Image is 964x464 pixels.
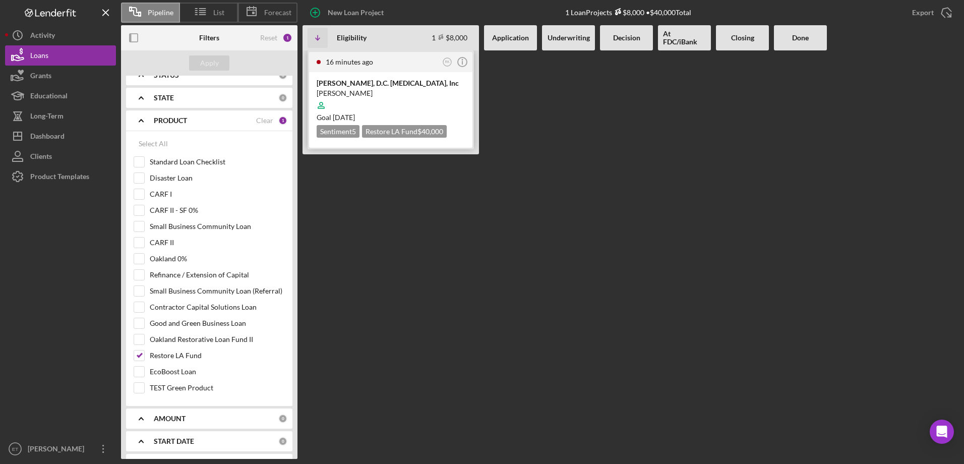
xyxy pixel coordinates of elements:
label: CARF II - SF 0% [150,205,285,215]
b: PRODUCT [154,117,187,125]
button: Clients [5,146,116,166]
label: Restore LA Fund [150,351,285,361]
button: New Loan Project [303,3,394,23]
b: Done [792,34,809,42]
div: Restore LA Fund $40,000 [362,125,447,138]
div: Clients [30,146,52,169]
b: STATE [154,94,174,102]
div: [PERSON_NAME] [25,439,91,461]
b: Eligibility [337,34,367,42]
div: Select All [139,134,168,154]
div: Dashboard [30,126,65,149]
label: TEST Green Product [150,383,285,393]
label: Good and Green Business Loan [150,318,285,328]
div: 0 [278,71,287,80]
label: Contractor Capital Solutions Loan [150,302,285,312]
text: ET [12,446,18,452]
button: Educational [5,86,116,106]
b: Decision [613,34,640,42]
div: Loans [30,45,48,68]
label: Standard Loan Checklist [150,157,285,167]
label: CARF II [150,238,285,248]
div: Export [912,3,934,23]
div: [PERSON_NAME] [317,88,465,98]
label: Disaster Loan [150,173,285,183]
div: Clear [256,117,273,125]
b: AMOUNT [154,415,186,423]
div: Open Intercom Messenger [930,420,954,444]
button: Select All [134,134,173,154]
button: Loans [5,45,116,66]
label: Oakland Restorative Loan Fund II [150,334,285,344]
div: [PERSON_NAME], D.C. [MEDICAL_DATA], Inc [317,78,465,88]
div: Reset [260,34,277,42]
div: 1 Loan Projects • $40,000 Total [565,8,691,17]
button: RK [441,55,454,69]
button: Apply [189,55,229,71]
b: Closing [731,34,754,42]
label: CARF I [150,189,285,199]
div: 1 $8,000 [432,33,467,42]
div: 1 [282,33,292,43]
div: 0 [278,414,287,423]
div: Activity [30,25,55,48]
text: RK [445,60,450,64]
span: List [213,9,224,17]
div: Product Templates [30,166,89,189]
label: Refinance / Extension of Capital [150,270,285,280]
b: STATUS [154,71,179,79]
b: Application [492,34,529,42]
b: Underwriting [548,34,590,42]
b: Filters [199,34,219,42]
button: Grants [5,66,116,86]
button: Long-Term [5,106,116,126]
b: At FDC/iBank [663,30,706,46]
div: Grants [30,66,51,88]
button: Export [902,3,959,23]
span: Goal [317,113,355,122]
div: Sentiment 5 [317,125,359,138]
label: Small Business Community Loan (Referral) [150,286,285,296]
div: New Loan Project [328,3,384,23]
button: Activity [5,25,116,45]
time: 12/05/2025 [333,113,355,122]
button: ET[PERSON_NAME] [5,439,116,459]
time: 2025-08-27 22:53 [326,57,373,66]
div: 0 [278,93,287,102]
button: Product Templates [5,166,116,187]
div: Long-Term [30,106,64,129]
a: 16 minutes agoRK[PERSON_NAME], D.C. [MEDICAL_DATA], Inc[PERSON_NAME]Goal [DATE]Sentiment5Restore ... [308,50,474,149]
label: Oakland 0% [150,254,285,264]
span: Forecast [264,9,291,17]
div: Apply [200,55,219,71]
span: Pipeline [148,9,173,17]
div: $8,000 [612,8,644,17]
div: 1 [278,116,287,125]
label: EcoBoost Loan [150,367,285,377]
div: 0 [278,437,287,446]
b: START DATE [154,437,194,445]
button: Dashboard [5,126,116,146]
label: Small Business Community Loan [150,221,285,231]
div: Educational [30,86,68,108]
